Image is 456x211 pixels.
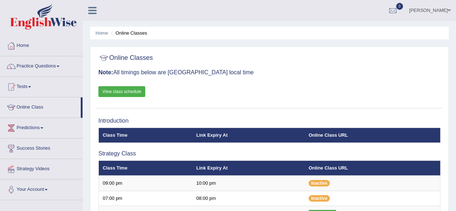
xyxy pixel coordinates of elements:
a: Tests [0,77,83,95]
th: Online Class URL [305,128,440,143]
a: Predictions [0,118,83,136]
a: View class schedule [98,86,145,97]
a: Practice Questions [0,56,83,74]
a: Success Stories [0,139,83,157]
a: Strategy Videos [0,159,83,177]
h3: All timings below are [GEOGRAPHIC_DATA] local time [98,69,440,76]
a: Online Class [0,97,81,115]
td: 10:00 pm [192,176,305,191]
th: Online Class URL [305,161,440,176]
td: 09:00 pm [99,176,192,191]
a: Home [0,36,83,54]
a: Your Account [0,180,83,198]
span: Inactive [309,180,330,186]
th: Link Expiry At [192,128,305,143]
th: Class Time [99,161,192,176]
span: Inactive [309,195,330,202]
b: Note: [98,69,113,75]
td: 07:00 pm [99,191,192,206]
td: 08:00 pm [192,191,305,206]
th: Class Time [99,128,192,143]
h2: Online Classes [98,53,153,63]
h3: Strategy Class [98,150,440,157]
li: Online Classes [109,30,147,36]
th: Link Expiry At [192,161,305,176]
a: Home [96,30,108,36]
span: 0 [396,3,403,10]
h3: Introduction [98,118,440,124]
